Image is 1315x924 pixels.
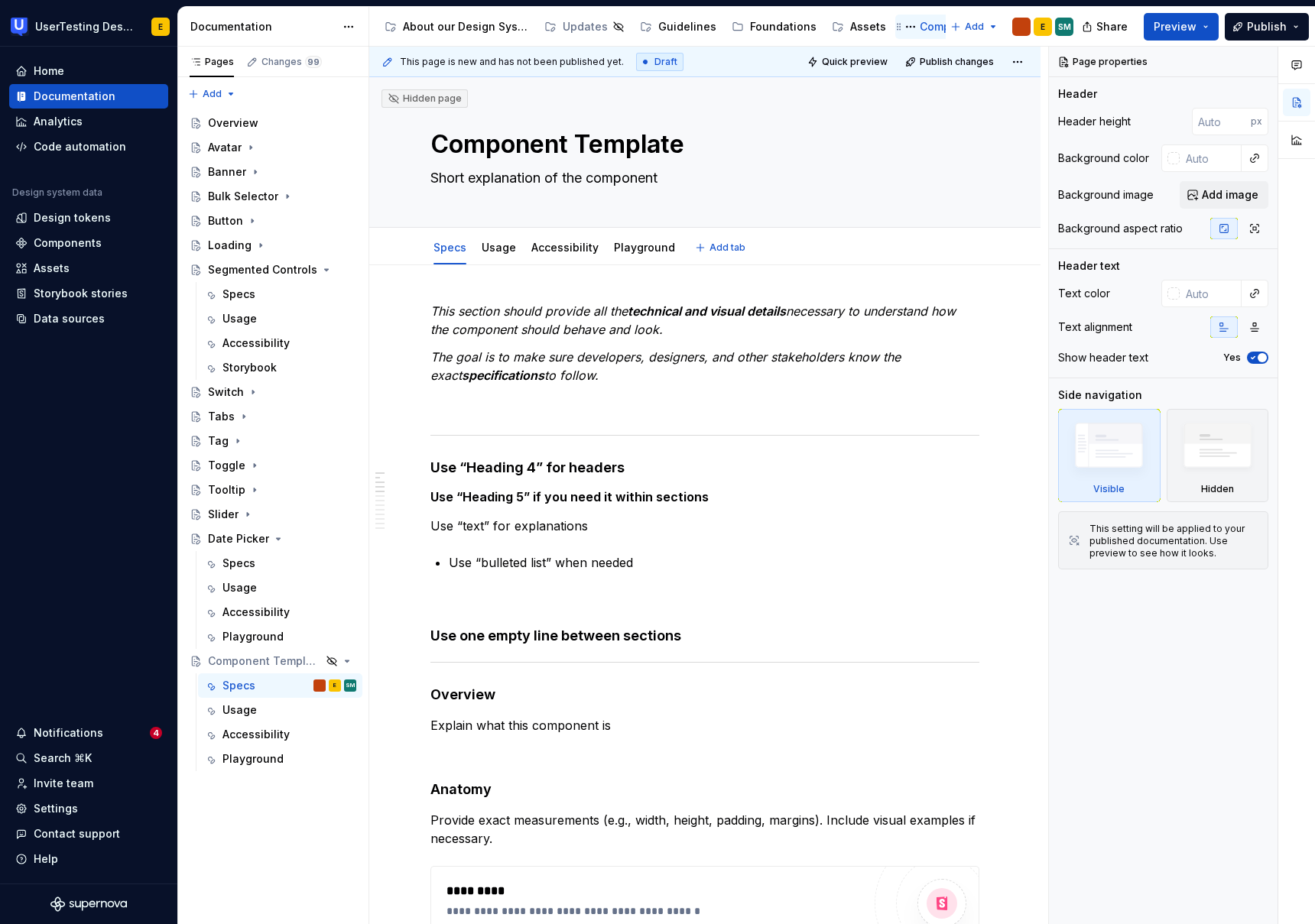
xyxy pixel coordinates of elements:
div: Segmented Controls [208,262,317,277]
div: Help [34,851,58,867]
a: Slider [183,502,362,527]
div: Loading [208,238,252,253]
a: Specs [433,241,466,254]
div: Specs [222,678,255,693]
div: Home [34,63,64,79]
div: Updates [563,19,608,34]
h4: Use “Heading 4” for headers [430,459,979,477]
span: Quick preview [822,56,888,68]
a: Accessibility [198,722,362,747]
div: Playground [608,231,681,263]
button: Publish changes [901,51,1001,73]
div: Visible [1093,483,1125,495]
div: Playground [222,751,284,767]
a: Usage [482,241,516,254]
div: Page tree [378,11,943,42]
span: 4 [150,727,162,739]
span: Add tab [709,242,745,254]
div: Components [34,235,102,251]
a: Assets [826,15,892,39]
div: E [158,21,163,33]
em: to follow. [544,368,599,383]
em: The goal is to make sure developers, designers, and other stakeholders know the exact [430,349,904,383]
div: Switch [208,384,244,400]
div: About our Design System [403,19,529,34]
a: Supernova Logo [50,896,127,912]
span: Add image [1202,187,1258,203]
a: Component Template [183,649,362,673]
label: Yes [1223,352,1241,364]
a: Date Picker [183,527,362,551]
a: Specs [198,551,362,575]
div: Tag [208,433,229,449]
div: Accessibility [222,336,290,351]
div: Toggle [208,458,245,473]
a: Design tokens [9,206,168,230]
button: Search ⌘K [9,746,168,770]
div: Storybook stories [34,286,128,301]
a: Toggle [183,453,362,478]
div: Show header text [1058,350,1148,365]
div: Visible [1058,409,1161,502]
div: Changes [261,56,322,68]
a: Updates [538,15,631,39]
div: Slider [208,507,239,522]
div: Button [208,213,243,229]
div: Analytics [34,114,83,129]
button: Quick preview [803,51,895,73]
a: Invite team [9,771,168,796]
span: Publish changes [920,56,994,68]
a: Accessibility [198,331,362,355]
div: Assets [34,261,70,276]
a: Playground [198,747,362,771]
a: Usage [198,698,362,722]
p: px [1251,115,1262,128]
h5: Use “Heading 5” if you need it within sections [430,489,979,504]
span: Preview [1154,19,1196,34]
a: Foundations [726,15,823,39]
h4: Overview [430,686,979,704]
div: E [333,678,336,693]
button: Add tab [690,237,752,258]
div: Header text [1058,258,1120,274]
div: Text color [1058,286,1110,301]
div: Invite team [34,776,93,791]
div: E [1041,21,1045,33]
button: UserTesting Design SystemE [3,10,174,43]
div: This setting will be applied to your published documentation. Use preview to see how it looks. [1089,523,1258,559]
div: Hidden [1201,483,1234,495]
a: Tabs [183,404,362,429]
div: Specs [222,287,255,302]
span: 99 [305,56,322,68]
div: Header height [1058,114,1131,129]
a: Segmented Controls [183,258,362,282]
div: Specs [427,231,472,263]
a: Banner [183,160,362,184]
div: Tabs [208,409,235,424]
a: Playground [614,241,675,254]
div: SM [346,678,355,693]
div: Foundations [750,19,817,34]
div: Background image [1058,187,1154,203]
em: technical and visual details [628,303,786,319]
div: Accessibility [222,605,290,620]
textarea: Short explanation of the component [427,166,976,190]
button: Share [1074,13,1138,41]
span: Share [1096,19,1128,34]
div: Accessibility [222,727,290,742]
span: This page is new and has not been published yet. [400,56,624,68]
div: Search ⌘K [34,751,92,766]
p: Use “bulleted list” when needed [449,553,979,572]
div: Side navigation [1058,387,1142,403]
a: Settings [9,796,168,821]
a: Accessibility [531,241,599,254]
input: Auto [1180,280,1242,307]
div: Components [920,19,988,34]
button: Add [183,83,241,105]
a: Specs [198,282,362,306]
div: Overview [208,115,258,131]
a: Bulk Selector [183,184,362,209]
div: Component Template [208,653,321,669]
div: Page tree [183,111,362,771]
span: Add [203,88,222,100]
